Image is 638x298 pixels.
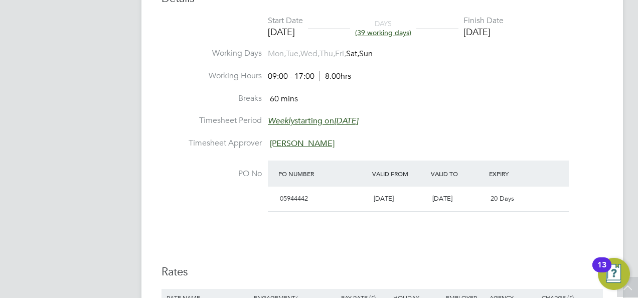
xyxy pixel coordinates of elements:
div: Valid From [370,165,428,183]
span: Wed, [300,49,320,59]
div: [DATE] [268,26,303,38]
span: Mon, [268,49,286,59]
span: [DATE] [374,194,394,203]
div: 09:00 - 17:00 [268,71,351,82]
button: Open Resource Center, 13 new notifications [598,258,630,290]
span: Thu, [320,49,335,59]
em: Weekly [268,116,294,126]
h3: Rates [162,265,603,279]
span: 8.00hrs [320,71,351,81]
span: starting on [268,116,358,126]
div: Start Date [268,16,303,26]
label: Timesheet Approver [162,138,262,148]
div: DAYS [350,19,416,37]
span: 20 Days [491,194,514,203]
div: [DATE] [463,26,504,38]
label: Breaks [162,93,262,104]
span: Sun [359,49,373,59]
label: PO No [162,169,262,179]
div: Valid To [428,165,487,183]
label: Working Days [162,48,262,59]
span: Fri, [335,49,346,59]
label: Working Hours [162,71,262,81]
span: Sat, [346,49,359,59]
div: PO Number [276,165,370,183]
span: Tue, [286,49,300,59]
div: 13 [597,265,606,278]
label: Timesheet Period [162,115,262,126]
span: 60 mins [270,94,298,104]
span: [DATE] [432,194,452,203]
em: [DATE] [334,116,358,126]
span: 05944442 [280,194,308,203]
div: Expiry [487,165,545,183]
span: (39 working days) [355,28,411,37]
div: Finish Date [463,16,504,26]
span: [PERSON_NAME] [270,138,335,148]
